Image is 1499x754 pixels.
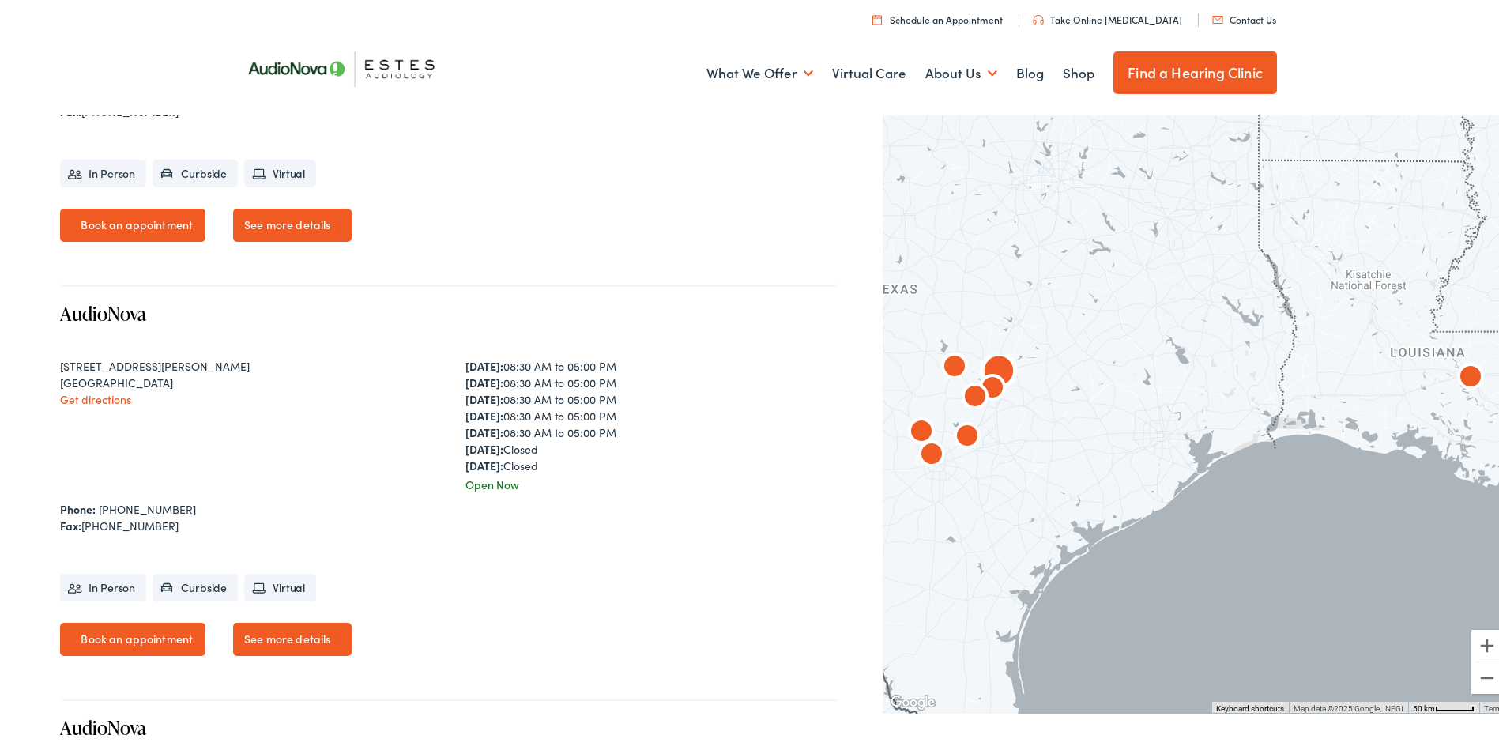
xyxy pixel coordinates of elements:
[153,156,238,184] li: Curbside
[60,620,205,653] a: Book an appointment
[948,416,986,454] div: AudioNova
[1033,12,1044,21] img: utility icon
[153,571,238,598] li: Curbside
[887,689,939,710] a: Open this area in Google Maps (opens a new window)
[936,346,974,384] div: AudioNova
[980,352,1018,390] div: AudioNova
[60,355,434,371] div: [STREET_ADDRESS][PERSON_NAME]
[872,11,882,21] img: utility icon
[1016,41,1044,100] a: Blog
[60,498,96,514] strong: Phone:
[233,205,352,239] a: See more details
[1063,41,1094,100] a: Shop
[1294,701,1403,710] span: Map data ©2025 Google, INEGI
[60,388,131,404] a: Get directions
[60,571,146,598] li: In Person
[925,41,997,100] a: About Us
[887,689,939,710] img: Google
[60,371,434,388] div: [GEOGRAPHIC_DATA]
[465,438,503,454] strong: [DATE]:
[832,41,906,100] a: Virtual Care
[99,498,196,514] a: [PHONE_NUMBER]
[872,9,1003,23] a: Schedule an Appointment
[60,297,146,323] a: AudioNova
[1113,48,1277,91] a: Find a Hearing Clinic
[1452,356,1490,394] div: AudioNova
[465,421,503,437] strong: [DATE]:
[1413,701,1435,710] span: 50 km
[244,156,316,184] li: Virtual
[974,368,1011,405] div: AudioNova
[956,376,994,414] div: AudioNova
[60,711,146,737] a: AudioNova
[60,156,146,184] li: In Person
[1212,13,1223,21] img: utility icon
[1212,9,1276,23] a: Contact Us
[902,411,940,449] div: AudioNova
[913,434,951,472] div: AudioNova
[465,454,503,470] strong: [DATE]:
[60,205,205,239] a: Book an appointment
[465,371,503,387] strong: [DATE]:
[465,355,503,371] strong: [DATE]:
[1408,699,1479,710] button: Map Scale: 50 km per 46 pixels
[706,41,813,100] a: What We Offer
[60,515,81,530] strong: Fax:
[465,355,839,471] div: 08:30 AM to 05:00 PM 08:30 AM to 05:00 PM 08:30 AM to 05:00 PM 08:30 AM to 05:00 PM 08:30 AM to 0...
[60,515,838,531] div: [PHONE_NUMBER]
[465,473,839,490] div: Open Now
[1216,700,1284,711] button: Keyboard shortcuts
[1033,9,1182,23] a: Take Online [MEDICAL_DATA]
[465,388,503,404] strong: [DATE]:
[233,620,352,653] a: See more details
[244,571,316,598] li: Virtual
[465,405,503,420] strong: [DATE]:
